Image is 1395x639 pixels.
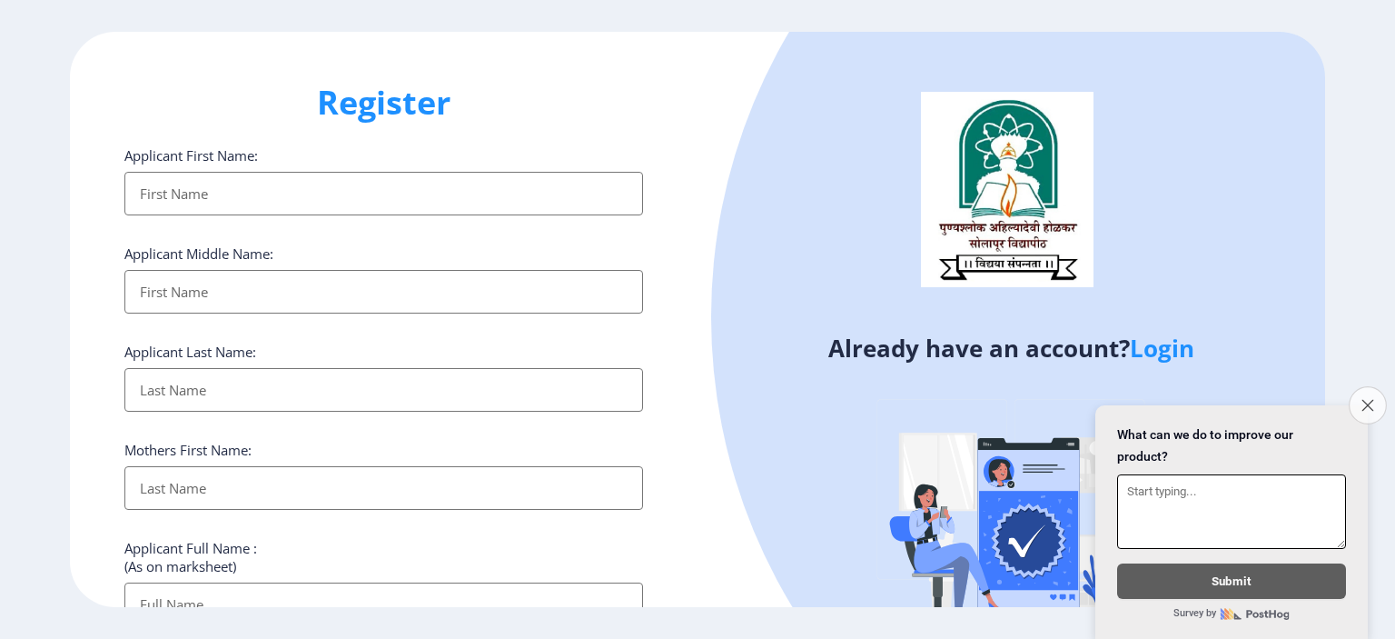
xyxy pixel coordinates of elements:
[124,539,257,575] label: Applicant Full Name : (As on marksheet)
[124,368,643,412] input: Last Name
[124,343,256,361] label: Applicant Last Name:
[711,334,1311,363] h4: Already have an account?
[1130,332,1194,364] a: Login
[124,146,258,165] label: Applicant First Name:
[124,245,273,263] label: Applicant Middle Name:
[921,92,1093,286] img: logo
[124,466,643,510] input: Last Name
[124,270,643,314] input: First Name
[124,583,643,626] input: Full Name
[124,81,643,125] h1: Register
[124,441,252,459] label: Mothers First Name:
[124,172,643,215] input: First Name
